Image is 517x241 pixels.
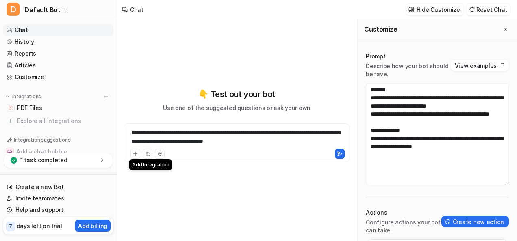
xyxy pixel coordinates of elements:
img: create-action-icon.svg [445,219,450,224]
a: History [3,36,113,47]
p: Use one of the suggested questions or ask your own [163,103,311,112]
img: PDF Files [8,105,13,110]
button: Add billing [75,220,111,232]
p: 1 task completed [20,156,67,164]
p: Add billing [78,222,107,230]
h2: Customize [364,25,397,33]
a: Invite teammates [3,193,113,204]
a: Chat [3,24,113,36]
button: Add a chat bubbleAdd a chat bubble [3,145,113,158]
img: explore all integrations [7,117,15,125]
p: Prompt [366,52,450,60]
img: expand menu [5,94,11,99]
span: Default Bot [24,4,61,15]
p: Integrations [12,93,41,100]
img: Add a chat bubble [7,149,12,154]
button: Close flyout [501,24,510,34]
p: 👇 Test out your bot [198,88,275,100]
p: Hide Customize [417,5,460,14]
a: PDF FilesPDF Files [3,102,113,114]
p: Configure actions your bot can take. [366,218,441,235]
button: Create new action [441,216,509,227]
a: Explore all integrations [3,115,113,127]
p: days left on trial [17,222,62,230]
button: Hide Customize [406,4,463,15]
img: menu_add.svg [103,94,109,99]
a: Articles [3,60,113,71]
a: Create a new Bot [3,181,113,193]
span: D [7,3,20,16]
button: Integrations [3,93,43,101]
a: Reports [3,48,113,59]
a: Help and support [3,204,113,215]
p: Actions [366,209,441,217]
p: Describe how your bot should behave. [366,62,450,78]
a: Customize [3,71,113,83]
span: Explore all integrations [17,114,110,127]
button: Reset Chat [467,4,510,15]
img: reset [469,6,475,13]
div: Add Integration [129,159,172,170]
img: customize [408,6,414,13]
button: View examples [451,60,509,71]
p: Integration suggestions [14,136,70,144]
p: 7 [9,223,12,230]
div: Chat [130,5,143,14]
span: PDF Files [17,104,42,112]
